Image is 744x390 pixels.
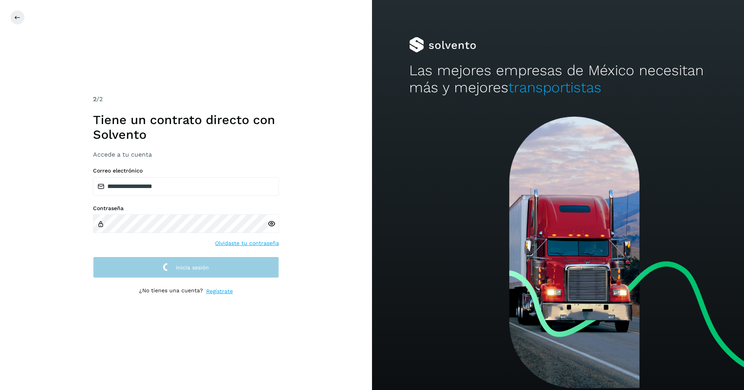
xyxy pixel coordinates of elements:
[93,257,279,278] button: Inicia sesión
[215,239,279,247] a: Olvidaste tu contraseña
[206,287,233,295] a: Regístrate
[93,95,279,104] div: /2
[93,205,279,212] label: Contraseña
[508,79,601,96] span: transportistas
[139,287,203,295] p: ¿No tienes una cuenta?
[93,112,279,142] h1: Tiene un contrato directo con Solvento
[93,95,96,103] span: 2
[176,265,209,270] span: Inicia sesión
[409,62,707,97] h2: Las mejores empresas de México necesitan más y mejores
[93,151,279,158] h3: Accede a tu cuenta
[93,167,279,174] label: Correo electrónico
